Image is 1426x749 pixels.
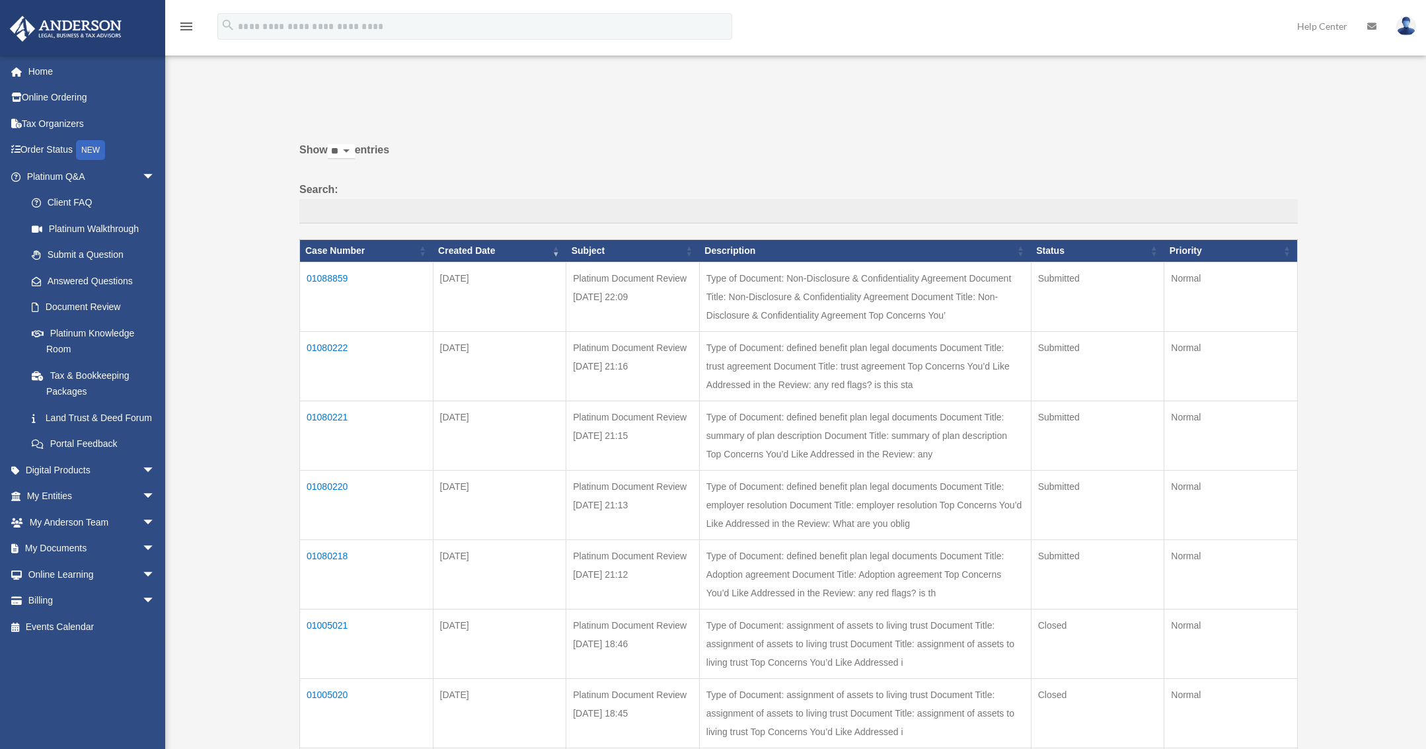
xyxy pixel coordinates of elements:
[76,140,105,160] div: NEW
[300,262,433,332] td: 01088859
[566,401,700,471] td: Platinum Document Review [DATE] 21:15
[9,137,175,164] a: Order StatusNEW
[142,561,169,588] span: arrow_drop_down
[1031,471,1164,540] td: Submitted
[300,679,433,748] td: 01005020
[1031,679,1164,748] td: Closed
[433,262,566,332] td: [DATE]
[699,262,1031,332] td: Type of Document: Non-Disclosure & Confidentiality Agreement Document Title: Non-Disclosure & Con...
[221,18,235,32] i: search
[1164,401,1298,471] td: Normal
[1031,540,1164,610] td: Submitted
[1164,240,1298,262] th: Priority: activate to sort column ascending
[699,540,1031,610] td: Type of Document: defined benefit plan legal documents Document Title: Adoption agreement Documen...
[433,240,566,262] th: Created Date: activate to sort column ascending
[9,457,175,483] a: Digital Productsarrow_drop_down
[300,540,433,610] td: 01080218
[699,401,1031,471] td: Type of Document: defined benefit plan legal documents Document Title: summary of plan descriptio...
[19,362,169,405] a: Tax & Bookkeeping Packages
[566,262,700,332] td: Platinum Document Review [DATE] 22:09
[699,610,1031,679] td: Type of Document: assignment of assets to living trust Document Title: assignment of assets to li...
[9,85,175,111] a: Online Ordering
[299,199,1298,224] input: Search:
[1164,610,1298,679] td: Normal
[1164,262,1298,332] td: Normal
[19,320,169,362] a: Platinum Knowledge Room
[433,471,566,540] td: [DATE]
[9,163,169,190] a: Platinum Q&Aarrow_drop_down
[300,240,433,262] th: Case Number: activate to sort column ascending
[9,483,175,510] a: My Entitiesarrow_drop_down
[19,242,169,268] a: Submit a Question
[566,471,700,540] td: Platinum Document Review [DATE] 21:13
[1396,17,1416,36] img: User Pic
[142,457,169,484] span: arrow_drop_down
[1164,471,1298,540] td: Normal
[178,23,194,34] a: menu
[19,431,169,457] a: Portal Feedback
[300,401,433,471] td: 01080221
[142,509,169,536] span: arrow_drop_down
[9,535,175,562] a: My Documentsarrow_drop_down
[300,610,433,679] td: 01005021
[142,588,169,615] span: arrow_drop_down
[19,216,169,242] a: Platinum Walkthrough
[699,679,1031,748] td: Type of Document: assignment of assets to living trust Document Title: assignment of assets to li...
[9,58,175,85] a: Home
[299,180,1298,224] label: Search:
[9,561,175,588] a: Online Learningarrow_drop_down
[1031,262,1164,332] td: Submitted
[9,613,175,640] a: Events Calendar
[566,679,700,748] td: Platinum Document Review [DATE] 18:45
[1031,332,1164,401] td: Submitted
[1164,540,1298,610] td: Normal
[19,268,162,294] a: Answered Questions
[566,332,700,401] td: Platinum Document Review [DATE] 21:16
[566,240,700,262] th: Subject: activate to sort column ascending
[566,610,700,679] td: Platinum Document Review [DATE] 18:46
[299,141,1298,173] label: Show entries
[699,332,1031,401] td: Type of Document: defined benefit plan legal documents Document Title: trust agreement Document T...
[1164,679,1298,748] td: Normal
[1031,610,1164,679] td: Closed
[6,16,126,42] img: Anderson Advisors Platinum Portal
[300,332,433,401] td: 01080222
[300,471,433,540] td: 01080220
[433,679,566,748] td: [DATE]
[433,332,566,401] td: [DATE]
[19,190,169,216] a: Client FAQ
[1031,401,1164,471] td: Submitted
[1164,332,1298,401] td: Normal
[142,483,169,510] span: arrow_drop_down
[1031,240,1164,262] th: Status: activate to sort column ascending
[9,509,175,535] a: My Anderson Teamarrow_drop_down
[699,471,1031,540] td: Type of Document: defined benefit plan legal documents Document Title: employer resolution Docume...
[142,163,169,190] span: arrow_drop_down
[433,540,566,610] td: [DATE]
[178,19,194,34] i: menu
[9,588,175,614] a: Billingarrow_drop_down
[19,294,169,321] a: Document Review
[566,540,700,610] td: Platinum Document Review [DATE] 21:12
[433,401,566,471] td: [DATE]
[142,535,169,563] span: arrow_drop_down
[328,144,355,159] select: Showentries
[9,110,175,137] a: Tax Organizers
[699,240,1031,262] th: Description: activate to sort column ascending
[433,610,566,679] td: [DATE]
[19,405,169,431] a: Land Trust & Deed Forum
